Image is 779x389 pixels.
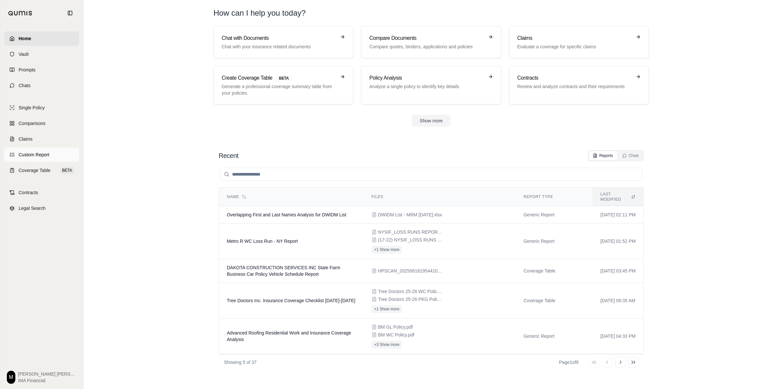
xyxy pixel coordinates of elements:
span: BM WC Policy.pdf [378,332,415,338]
a: Prompts [4,63,79,77]
th: Report Type [516,188,593,206]
a: Vault [4,47,79,61]
div: Chats [622,153,639,158]
td: [DATE] 03:45 PM [593,259,643,283]
a: Single Policy [4,101,79,115]
span: BETA [275,75,293,82]
a: ClaimsEvaluate a coverage for specific claims [509,26,649,58]
button: +1 Show more [372,246,402,254]
h2: Recent [219,151,238,160]
span: Legal Search [19,205,46,211]
span: IMA Financial [18,377,77,384]
h3: Chat with Documents [222,34,336,42]
span: Prompts [19,67,36,73]
a: Create Coverage TableBETAGenerate a professional coverage summary table from your policies. [213,66,353,104]
a: Compare DocumentsCompare quotes, binders, applications and policies [361,26,501,58]
div: Name [227,194,356,199]
div: Last modified [600,192,636,202]
p: Showing 5 of 37 [224,359,257,366]
span: Coverage Table [19,167,51,174]
p: Evaluate a coverage for specific claims [517,43,632,50]
img: Qumis Logo [8,11,33,16]
a: Custom Report [4,148,79,162]
button: +3 Show more [372,341,402,349]
td: [DATE] 04:33 PM [593,319,643,354]
span: Tree Doctors Inc. Insurance Coverage Checklist 2025-2026 [227,298,355,303]
span: BETA [60,167,74,174]
div: Page 1 of 8 [559,359,579,366]
a: Chat with DocumentsChat with your insurance related documents [213,26,353,58]
span: Metro R WC Loss Run - NY Report [227,239,298,244]
a: Policy AnalysisAnalyze a single policy to identify key details [361,66,501,104]
span: DAKOTA CONSTRUCTION SERVICES INC State Farm Business Car Policy Vehicle Schedule Report [227,265,340,277]
a: Claims [4,132,79,146]
td: Generic Report [516,224,593,259]
td: Generic Report [516,319,593,354]
td: [DATE] 01:52 PM [593,224,643,259]
h3: Contracts [517,74,632,82]
span: [PERSON_NAME] [PERSON_NAME] [18,371,77,377]
h3: Create Coverage Table [222,74,336,82]
button: Reports [589,151,617,160]
span: Home [19,35,31,42]
a: Chats [4,78,79,93]
span: (17-22) NYSIF_LOSS RUNS REPORT.pdf [378,237,443,243]
h3: Claims [517,34,632,42]
a: Legal Search [4,201,79,215]
button: Collapse sidebar [65,8,75,18]
span: Claims [19,136,33,142]
span: Single Policy [19,104,45,111]
span: DWIDM List - MRM Aug 2025.xlsx [378,211,442,218]
span: BM GL Policy.pdf [378,324,413,330]
p: Compare quotes, binders, applications and policies [369,43,484,50]
button: Show more [412,115,451,127]
p: Generate a professional coverage summary table from your policies. [222,83,336,96]
h1: How can I help you today? [213,8,649,18]
h3: Policy Analysis [369,74,484,82]
span: Advanced Roofing Residential Work and Insurance Coverage Analysis [227,330,351,342]
span: Comparisons [19,120,45,127]
span: Contracts [19,189,38,196]
span: Chats [19,82,31,89]
td: Coverage Table [516,283,593,319]
a: ContractsReview and analyze contracts and their requirements [509,66,649,104]
div: Reports [593,153,613,158]
td: [DATE] 02:11 PM [593,206,643,224]
th: Files [364,188,516,206]
a: Comparisons [4,116,79,131]
span: Vault [19,51,29,57]
a: Contracts [4,185,79,200]
td: Coverage Table [516,259,593,283]
button: +1 Show more [372,305,402,313]
span: NYSIF_LOSS RUNS REPORT_04-26-23.pdf [378,229,443,235]
span: Tree Doctors 25-26 PKG Policy.PDF [378,296,443,303]
p: Review and analyze contracts and their requirements [517,83,632,90]
span: Overlapping First and Last Names Analysis for DWIDM List [227,212,346,217]
a: Coverage TableBETA [4,163,79,178]
td: Generic Report [516,206,593,224]
span: Custom Report [19,151,49,158]
button: Chats [618,151,643,160]
p: Chat with your insurance related documents [222,43,336,50]
span: Tree Doctors 25-26 WC Policy.PDF [378,288,443,295]
div: M [7,371,15,384]
h3: Compare Documents [369,34,484,42]
span: HPSCAN_20250618195441045_2025-06-18_195528399.pdf [378,268,443,274]
p: Analyze a single policy to identify key details [369,83,484,90]
td: [DATE] 08:35 AM [593,283,643,319]
a: Home [4,31,79,46]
